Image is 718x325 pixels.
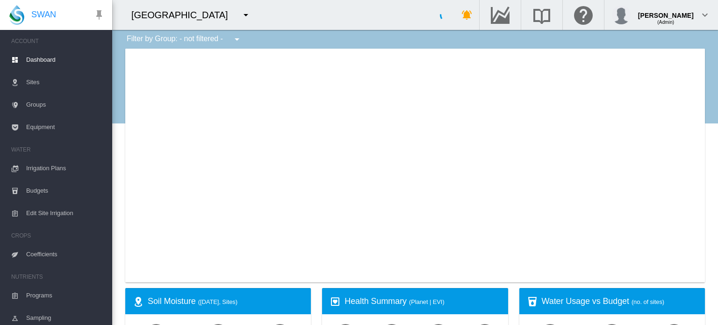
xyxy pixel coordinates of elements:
span: Edit Site Irrigation [26,202,105,224]
div: [PERSON_NAME] [638,7,694,16]
span: ([DATE], Sites) [198,298,237,305]
div: Filter by Group: - not filtered - [120,30,249,49]
div: [GEOGRAPHIC_DATA] [131,8,236,22]
img: profile.jpg [612,6,631,24]
span: NUTRIENTS [11,269,105,284]
span: ACCOUNT [11,34,105,49]
md-icon: Search the knowledge base [531,9,553,21]
md-icon: icon-menu-down [240,9,251,21]
md-icon: Click here for help [572,9,595,21]
span: SWAN [31,9,56,21]
span: Irrigation Plans [26,157,105,180]
span: Budgets [26,180,105,202]
md-icon: Go to the Data Hub [489,9,511,21]
span: Programs [26,284,105,307]
md-icon: icon-bell-ring [461,9,473,21]
div: Water Usage vs Budget [542,296,697,307]
md-icon: icon-menu-down [231,34,243,45]
span: (Admin) [657,20,674,25]
span: (no. of sites) [632,298,664,305]
span: Sites [26,71,105,94]
md-icon: icon-pin [93,9,105,21]
button: icon-menu-down [237,6,255,24]
span: Equipment [26,116,105,138]
span: CROPS [11,228,105,243]
span: Groups [26,94,105,116]
div: Health Summary [345,296,500,307]
span: Dashboard [26,49,105,71]
md-icon: icon-heart-box-outline [330,296,341,307]
span: Coefficients [26,243,105,266]
md-icon: icon-chevron-down [699,9,711,21]
span: (Planet | EVI) [409,298,445,305]
img: SWAN-Landscape-Logo-Colour-drop.png [9,5,24,25]
md-icon: icon-cup-water [527,296,538,307]
button: icon-menu-down [228,30,246,49]
div: Soil Moisture [148,296,303,307]
span: WATER [11,142,105,157]
button: icon-bell-ring [458,6,476,24]
md-icon: icon-map-marker-radius [133,296,144,307]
